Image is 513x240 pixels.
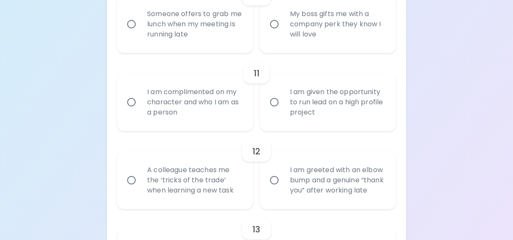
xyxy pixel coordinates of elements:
[140,77,248,128] div: I am complimented on my character and who I am as a person
[140,155,248,206] div: A colleague teaches me the ‘tricks of the trade’ when learning a new task
[252,223,260,236] h6: 13
[117,131,396,209] div: choice-group-check
[283,155,391,206] div: I am greeted with an elbow bump and a genuine “thank you” after working late
[117,53,396,131] div: choice-group-check
[283,77,391,128] div: I am given the opportunity to run lead on a high profile project
[254,67,259,80] h6: 11
[252,145,260,158] h6: 12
